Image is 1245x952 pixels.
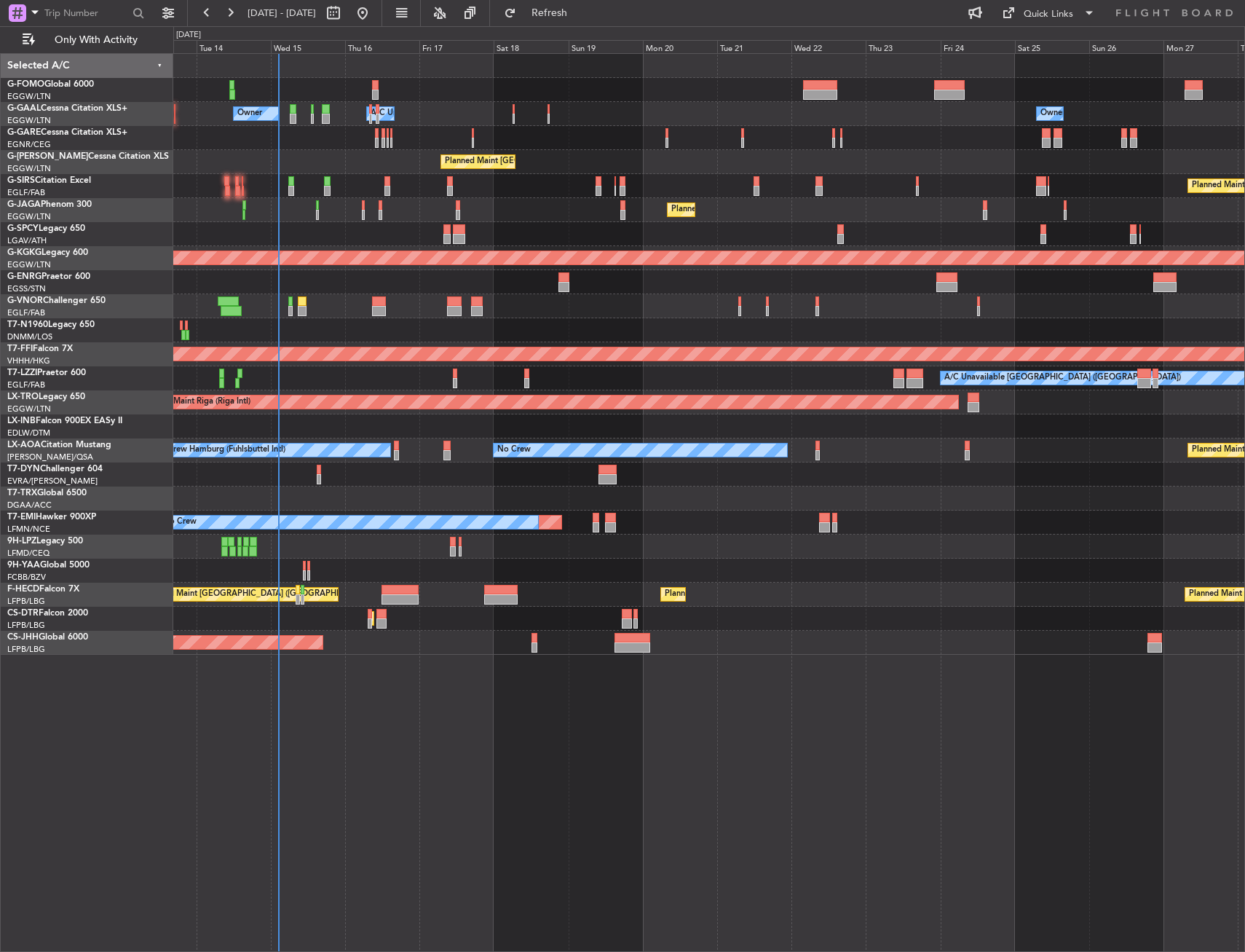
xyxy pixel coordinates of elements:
[7,561,90,570] a: 9H-YAAGlobal 5000
[154,439,285,461] div: No Crew Hamburg (Fuhlsbuttel Intl)
[866,40,940,53] div: Thu 23
[7,596,45,607] a: LFPB/LBG
[7,644,45,655] a: LFPB/LBG
[7,548,50,559] a: LFMD/CEQ
[7,115,51,126] a: EGGW/LTN
[7,633,39,642] span: CS-JHH
[7,176,91,185] a: G-SIRSCitation Excel
[7,152,88,161] span: G-[PERSON_NAME]
[197,40,271,53] div: Tue 14
[7,561,40,570] span: 9H-YAA
[7,104,127,113] a: G-GAALCessna Citation XLS+
[643,40,717,53] div: Mon 20
[1163,40,1238,53] div: Mon 27
[7,80,44,89] span: G-FOMO
[7,465,103,473] a: T7-DYNChallenger 604
[7,417,36,425] span: LX-INB
[7,417,122,425] a: LX-INBFalcon 900EX EASy II
[237,103,262,125] div: Owner
[7,283,46,294] a: EGSS/STN
[494,40,568,53] div: Sat 18
[7,296,106,305] a: G-VNORChallenger 650
[7,200,41,209] span: G-JAGA
[569,40,643,53] div: Sun 19
[7,248,88,257] a: G-KGKGLegacy 600
[7,369,86,377] a: T7-LZZIPraetor 600
[665,583,894,605] div: Planned Maint [GEOGRAPHIC_DATA] ([GEOGRAPHIC_DATA])
[7,248,41,257] span: G-KGKG
[7,80,94,89] a: G-FOMOGlobal 6000
[7,331,52,342] a: DNMM/LOS
[7,187,45,198] a: EGLF/FAB
[941,40,1015,53] div: Fri 24
[38,35,154,45] span: Only With Activity
[7,104,41,113] span: G-GAAL
[7,633,88,642] a: CS-JHHGlobal 6000
[7,609,88,618] a: CS-DTRFalcon 2000
[7,513,36,522] span: T7-EMI
[7,489,37,497] span: T7-TRX
[16,28,158,52] button: Only With Activity
[7,537,83,546] a: 9H-LPZLegacy 500
[717,40,791,53] div: Tue 21
[248,7,316,20] span: [DATE] - [DATE]
[7,441,111,449] a: LX-AOACitation Mustang
[445,151,674,173] div: Planned Maint [GEOGRAPHIC_DATA] ([GEOGRAPHIC_DATA])
[7,537,36,546] span: 9H-LPZ
[7,524,50,535] a: LFMN/NCE
[7,320,48,329] span: T7-N1960
[671,199,901,221] div: Planned Maint [GEOGRAPHIC_DATA] ([GEOGRAPHIC_DATA])
[7,355,50,366] a: VHHH/HKG
[163,511,197,533] div: No Crew
[497,1,585,25] button: Refresh
[7,393,39,401] span: LX-TRO
[7,224,85,233] a: G-SPCYLegacy 650
[7,235,47,246] a: LGAV/ATH
[7,369,37,377] span: T7-LZZI
[44,2,128,24] input: Trip Number
[176,29,201,42] div: [DATE]
[7,476,98,487] a: EVRA/[PERSON_NAME]
[519,8,580,18] span: Refresh
[995,1,1102,25] button: Quick Links
[7,272,41,281] span: G-ENRG
[1015,40,1089,53] div: Sat 25
[7,345,33,353] span: T7-FFI
[7,272,90,281] a: G-ENRGPraetor 600
[345,40,419,53] div: Thu 16
[7,139,51,150] a: EGNR/CEG
[419,40,494,53] div: Fri 17
[7,224,39,233] span: G-SPCY
[7,307,45,318] a: EGLF/FAB
[7,128,127,137] a: G-GARECessna Citation XLS+
[7,585,39,594] span: F-HECD
[7,609,39,618] span: CS-DTR
[7,200,92,209] a: G-JAGAPhenom 300
[7,91,51,102] a: EGGW/LTN
[7,452,93,463] a: [PERSON_NAME]/QSA
[7,163,51,174] a: EGGW/LTN
[7,320,95,329] a: T7-N1960Legacy 650
[7,404,51,414] a: EGGW/LTN
[791,40,866,53] div: Wed 22
[1089,40,1163,53] div: Sun 26
[141,391,250,413] div: Planned Maint Riga (Riga Intl)
[7,428,50,438] a: EDLW/DTM
[7,152,169,161] a: G-[PERSON_NAME]Cessna Citation XLS
[144,583,373,605] div: Planned Maint [GEOGRAPHIC_DATA] ([GEOGRAPHIC_DATA])
[7,345,73,353] a: T7-FFIFalcon 7X
[7,393,85,401] a: LX-TROLegacy 650
[7,441,41,449] span: LX-AOA
[497,439,531,461] div: No Crew
[7,585,79,594] a: F-HECDFalcon 7X
[7,379,45,390] a: EGLF/FAB
[7,176,35,185] span: G-SIRS
[7,259,51,270] a: EGGW/LTN
[7,489,87,497] a: T7-TRXGlobal 6500
[7,620,45,631] a: LFPB/LBG
[271,40,345,53] div: Wed 15
[1024,7,1073,22] div: Quick Links
[7,465,40,473] span: T7-DYN
[7,513,96,522] a: T7-EMIHawker 900XP
[7,296,43,305] span: G-VNOR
